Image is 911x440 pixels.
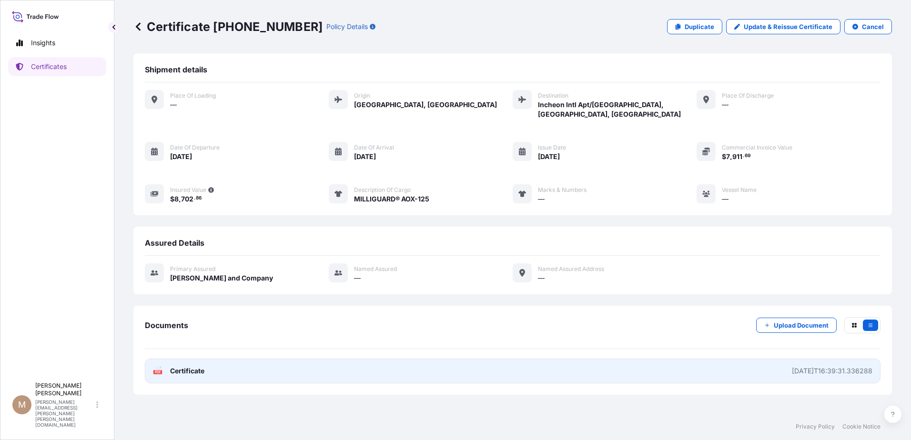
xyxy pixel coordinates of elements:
[722,186,757,194] span: Vessel Name
[170,186,206,194] span: Insured Value
[722,100,729,110] span: —
[145,65,207,74] span: Shipment details
[170,196,174,202] span: $
[722,92,774,100] span: Place of discharge
[133,19,323,34] p: Certificate [PHONE_NUMBER]
[179,196,181,202] span: ,
[844,19,892,34] button: Cancel
[170,273,273,283] span: [PERSON_NAME] and Company
[155,370,161,374] text: PDF
[170,144,220,151] span: Date of departure
[756,318,837,333] button: Upload Document
[170,366,204,376] span: Certificate
[732,153,742,160] span: 911
[667,19,722,34] a: Duplicate
[354,152,376,161] span: [DATE]
[796,423,835,430] a: Privacy Policy
[538,100,697,119] span: Incheon Intl Apt/[GEOGRAPHIC_DATA], [GEOGRAPHIC_DATA], [GEOGRAPHIC_DATA]
[326,22,368,31] p: Policy Details
[685,22,714,31] p: Duplicate
[170,152,192,161] span: [DATE]
[862,22,884,31] p: Cancel
[354,92,370,100] span: Origin
[743,154,744,158] span: .
[196,197,202,200] span: 86
[145,320,188,330] span: Documents
[145,238,204,248] span: Assured Details
[8,57,106,76] a: Certificates
[722,194,729,204] span: —
[354,273,361,283] span: —
[726,153,730,160] span: 7
[354,265,397,273] span: Named Assured
[170,92,216,100] span: Place of Loading
[354,186,411,194] span: Description of cargo
[538,273,545,283] span: —
[8,33,106,52] a: Insights
[31,38,55,48] p: Insights
[538,186,587,194] span: Marks & Numbers
[31,62,67,71] p: Certificates
[722,153,726,160] span: $
[354,100,497,110] span: [GEOGRAPHIC_DATA], [GEOGRAPHIC_DATA]
[842,423,881,430] a: Cookie Notice
[538,265,604,273] span: Named Assured Address
[174,196,179,202] span: 8
[170,100,177,110] span: —
[774,320,829,330] p: Upload Document
[538,152,560,161] span: [DATE]
[538,194,545,204] span: —
[145,359,881,383] a: PDFCertificate[DATE]T16:39:31.336288
[35,399,94,428] p: [PERSON_NAME][EMAIL_ADDRESS][PERSON_NAME][PERSON_NAME][DOMAIN_NAME]
[744,22,832,31] p: Update & Reissue Certificate
[730,153,732,160] span: ,
[745,154,750,158] span: 69
[726,19,840,34] a: Update & Reissue Certificate
[181,196,193,202] span: 702
[18,400,26,410] span: M
[35,382,94,397] p: [PERSON_NAME] [PERSON_NAME]
[538,144,566,151] span: Issue Date
[792,366,872,376] div: [DATE]T16:39:31.336288
[538,92,568,100] span: Destination
[194,197,195,200] span: .
[354,144,394,151] span: Date of arrival
[170,265,215,273] span: Primary assured
[354,194,429,204] span: MILLIGUARD® AOX-125
[722,144,792,151] span: Commercial Invoice Value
